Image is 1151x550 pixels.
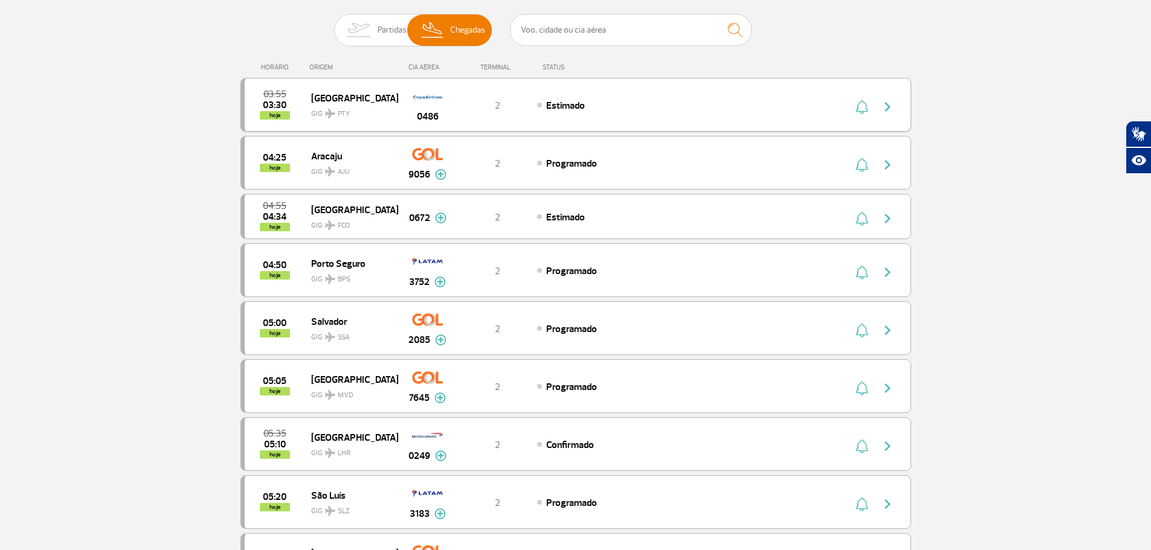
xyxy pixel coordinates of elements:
span: 2025-09-26 04:34:00 [263,213,286,221]
img: mais-info-painel-voo.svg [434,508,446,519]
span: Salvador [311,313,389,329]
span: hoje [260,223,290,231]
button: Abrir recursos assistivos. [1126,147,1151,174]
button: Abrir tradutor de língua de sinais. [1126,121,1151,147]
span: 2 [495,381,500,393]
span: GIG [311,441,389,459]
span: Programado [546,323,597,335]
span: São Luís [311,487,389,503]
span: 2 [495,158,500,170]
span: [GEOGRAPHIC_DATA] [311,90,389,106]
span: 3183 [410,507,430,521]
img: sino-painel-voo.svg [856,100,868,114]
img: sino-painel-voo.svg [856,381,868,395]
span: AJU [338,167,350,177]
span: Estimado [546,211,585,223]
img: sino-painel-voo.svg [856,497,868,511]
div: STATUS [537,63,635,71]
span: 0249 [408,449,430,463]
img: destiny_airplane.svg [325,274,335,284]
img: sino-painel-voo.svg [856,323,868,337]
span: 3752 [409,275,430,289]
span: 2025-09-26 04:50:00 [263,261,286,269]
span: 2025-09-26 05:05:00 [263,377,286,385]
span: 7645 [409,391,430,405]
span: FCO [338,220,350,231]
img: sino-painel-voo.svg [856,158,868,172]
img: sino-painel-voo.svg [856,265,868,280]
div: ORIGEM [309,63,398,71]
span: [GEOGRAPHIC_DATA] [311,202,389,217]
span: 2025-09-26 05:20:00 [263,493,286,501]
img: mais-info-painel-voo.svg [435,213,447,223]
span: hoje [260,503,290,511]
input: Voo, cidade ou cia aérea [510,14,752,46]
span: hoje [260,111,290,120]
div: TERMINAL [458,63,537,71]
span: GIG [311,325,389,343]
img: destiny_airplane.svg [325,332,335,342]
img: seta-direita-painel-voo.svg [880,158,895,172]
img: seta-direita-painel-voo.svg [880,381,895,395]
span: 2 [495,323,500,335]
span: 2 [495,497,500,509]
span: 2025-09-26 05:00:00 [263,319,286,327]
span: 2 [495,265,500,277]
span: GIG [311,160,389,177]
span: GIG [311,102,389,120]
img: destiny_airplane.svg [325,109,335,118]
span: 9056 [408,167,430,182]
span: GIG [311,499,389,517]
span: 2025-09-26 03:55:00 [263,90,286,98]
span: Programado [546,265,597,277]
img: sino-painel-voo.svg [856,439,868,453]
span: Estimado [546,100,585,112]
span: GIG [311,267,389,285]
span: 0672 [409,211,430,225]
div: HORÁRIO [244,63,310,71]
span: 2025-09-26 04:25:00 [263,153,286,162]
span: SSA [338,332,350,343]
img: sino-painel-voo.svg [856,211,868,226]
img: mais-info-painel-voo.svg [434,392,446,403]
img: seta-direita-painel-voo.svg [880,439,895,453]
span: MVD [338,390,353,401]
span: hoje [260,164,290,172]
img: destiny_airplane.svg [325,390,335,400]
img: seta-direita-painel-voo.svg [880,323,895,337]
span: Confirmado [546,439,594,451]
img: seta-direita-painel-voo.svg [880,211,895,226]
img: seta-direita-painel-voo.svg [880,497,895,511]
img: slider-desembarque [415,14,451,46]
span: hoje [260,387,290,395]
span: 2025-09-26 04:55:00 [263,202,286,210]
span: Aracaju [311,148,389,164]
img: mais-info-painel-voo.svg [435,450,447,461]
span: SLZ [338,506,350,517]
span: Partidas [378,14,407,46]
img: seta-direita-painel-voo.svg [880,100,895,114]
span: Programado [546,497,597,509]
span: Chegadas [450,14,485,46]
span: GIG [311,214,389,231]
span: 0486 [417,109,439,124]
span: hoje [260,271,290,280]
img: mais-info-painel-voo.svg [434,277,446,287]
img: slider-embarque [340,14,378,46]
img: mais-info-painel-voo.svg [435,169,447,180]
span: LHR [338,448,350,459]
span: Porto Seguro [311,255,389,271]
span: [GEOGRAPHIC_DATA] [311,429,389,445]
span: 2025-09-26 05:10:00 [264,440,286,449]
img: seta-direita-painel-voo.svg [880,265,895,280]
span: hoje [260,329,290,337]
span: 2025-09-26 05:35:00 [263,429,286,438]
span: [GEOGRAPHIC_DATA] [311,371,389,387]
img: destiny_airplane.svg [325,167,335,176]
span: PTY [338,109,350,120]
img: destiny_airplane.svg [325,220,335,230]
span: 2 [495,211,500,223]
span: hoje [260,450,290,459]
span: Programado [546,158,597,170]
div: Plugin de acessibilidade da Hand Talk. [1126,121,1151,174]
